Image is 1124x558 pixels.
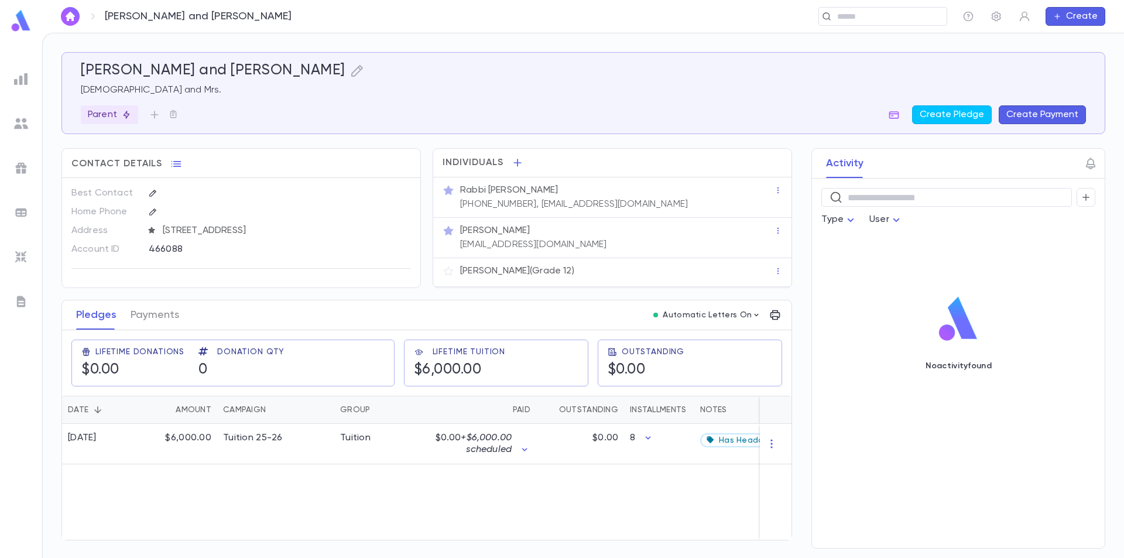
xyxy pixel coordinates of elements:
[81,361,119,379] h5: $0.00
[821,215,844,224] span: Type
[14,117,28,131] img: students_grey.60c7aba0da46da39d6d829b817ac14fc.svg
[460,239,606,251] p: [EMAIL_ADDRESS][DOMAIN_NAME]
[460,265,574,277] p: [PERSON_NAME] (Grade 12)
[149,240,353,258] div: 466088
[624,396,694,424] div: Installments
[71,240,139,259] p: Account ID
[88,400,107,419] button: Sort
[433,347,505,357] span: Lifetime Tuition
[71,184,139,203] p: Best Contact
[460,184,558,196] p: Rabbi [PERSON_NAME]
[95,347,184,357] span: Lifetime Donations
[68,396,88,424] div: Date
[14,295,28,309] img: letters_grey.7941b92b52307dd3b8a917253454ce1c.svg
[536,396,624,424] div: Outstanding
[608,361,646,379] h5: $0.00
[141,424,217,464] div: $6,000.00
[14,250,28,264] img: imports_grey.530a8a0e642e233f2baf0ef88e8c9fcb.svg
[912,105,992,124] button: Create Pledge
[217,396,334,424] div: Campaign
[461,433,512,454] span: + $6,000.00 scheduled
[694,396,841,424] div: Notes
[414,361,482,379] h5: $6,000.00
[340,432,371,444] div: Tuition
[9,9,33,32] img: logo
[217,347,285,357] span: Donation Qty
[700,396,727,424] div: Notes
[81,62,345,80] h5: [PERSON_NAME] and [PERSON_NAME]
[71,221,139,240] p: Address
[71,203,139,221] p: Home Phone
[869,208,903,231] div: User
[592,432,618,444] p: $0.00
[68,432,97,444] div: [DATE]
[334,396,422,424] div: Group
[14,161,28,175] img: campaigns_grey.99e729a5f7ee94e3726e6486bddda8f1.svg
[443,157,503,169] span: Individuals
[1046,7,1105,26] button: Create
[71,158,162,170] span: Contact Details
[198,361,208,379] h5: 0
[663,310,752,320] p: Automatic Letters On
[649,307,766,323] button: Automatic Letters On
[869,215,889,224] span: User
[141,396,217,424] div: Amount
[630,396,686,424] div: Installments
[622,347,684,357] span: Outstanding
[460,225,530,237] p: [PERSON_NAME]
[630,432,635,444] p: 8
[14,72,28,86] img: reports_grey.c525e4749d1bce6a11f5fe2a8de1b229.svg
[422,396,536,424] div: Paid
[926,361,992,371] p: No activity found
[223,432,283,444] div: Tuition 25-26
[934,296,982,343] img: logo
[63,12,77,21] img: home_white.a664292cf8c1dea59945f0da9f25487c.svg
[81,105,138,124] div: Parent
[428,432,512,456] p: $0.00
[821,208,858,231] div: Type
[559,396,618,424] div: Outstanding
[105,10,292,23] p: [PERSON_NAME] and [PERSON_NAME]
[62,396,141,424] div: Date
[340,396,370,424] div: Group
[719,436,786,445] span: Has Headchecks
[460,198,688,210] p: [PHONE_NUMBER], [EMAIL_ADDRESS][DOMAIN_NAME]
[223,396,266,424] div: Campaign
[88,109,131,121] p: Parent
[513,396,530,424] div: Paid
[131,300,179,330] button: Payments
[176,396,211,424] div: Amount
[826,149,863,178] button: Activity
[76,300,116,330] button: Pledges
[14,206,28,220] img: batches_grey.339ca447c9d9533ef1741baa751efc33.svg
[81,84,1086,96] p: [DEMOGRAPHIC_DATA] and Mrs.
[999,105,1086,124] button: Create Payment
[158,225,412,237] span: [STREET_ADDRESS]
